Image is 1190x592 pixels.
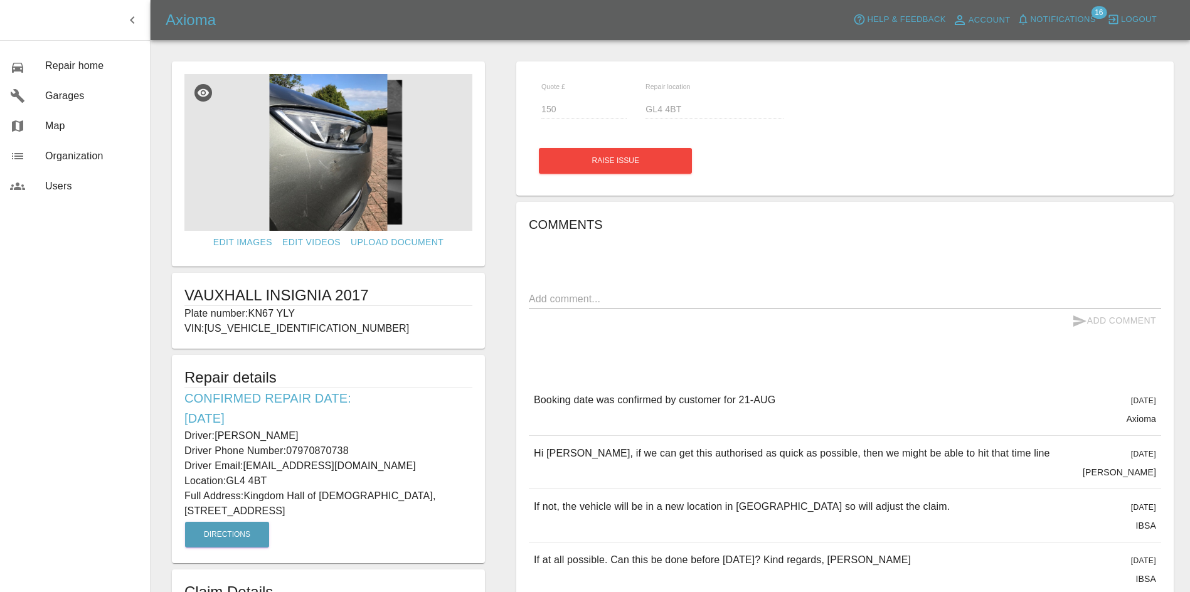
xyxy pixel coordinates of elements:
[1131,396,1156,405] span: [DATE]
[184,443,472,458] p: Driver Phone Number: 07970870738
[45,179,140,194] span: Users
[1131,503,1156,512] span: [DATE]
[1126,413,1156,425] p: Axioma
[850,10,948,29] button: Help & Feedback
[1131,450,1156,458] span: [DATE]
[645,83,691,90] span: Repair location
[277,231,346,254] a: Edit Videos
[45,58,140,73] span: Repair home
[45,149,140,164] span: Organization
[184,306,472,321] p: Plate number: KN67 YLY
[1091,6,1107,19] span: 16
[346,231,449,254] a: Upload Document
[1014,10,1099,29] button: Notifications
[208,231,277,254] a: Edit Images
[166,10,216,30] h5: Axioma
[1083,466,1156,478] p: [PERSON_NAME]
[184,367,472,388] h5: Repair details
[184,428,472,443] p: Driver: [PERSON_NAME]
[867,13,945,27] span: Help & Feedback
[45,88,140,103] span: Garages
[969,13,1011,28] span: Account
[1135,573,1156,585] p: IBSA
[1031,13,1096,27] span: Notifications
[45,119,140,134] span: Map
[534,393,775,408] p: Booking date was confirmed by customer for 21-AUG
[185,522,269,547] button: Directions
[1131,556,1156,565] span: [DATE]
[1121,13,1157,27] span: Logout
[184,489,472,519] p: Full Address: Kingdom Hall of [DEMOGRAPHIC_DATA], [STREET_ADDRESS]
[184,74,472,231] img: 8d969d8c-fafd-4d7b-85a2-1356fd4cc87d
[541,83,565,90] span: Quote £
[534,552,911,568] p: If at all possible. Can this be done before [DATE]? Kind regards, [PERSON_NAME]
[1104,10,1160,29] button: Logout
[184,458,472,473] p: Driver Email: [EMAIL_ADDRESS][DOMAIN_NAME]
[534,499,950,514] p: If not, the vehicle will be in a new location in [GEOGRAPHIC_DATA] so will adjust the claim.
[184,285,472,305] h1: VAUXHALL INSIGNIA 2017
[1135,519,1156,532] p: IBSA
[184,473,472,489] p: Location: GL4 4BT
[539,148,692,174] button: Raise issue
[949,10,1014,30] a: Account
[529,214,1161,235] h6: Comments
[184,388,472,428] h6: Confirmed Repair Date: [DATE]
[534,446,1050,461] p: Hi [PERSON_NAME], if we can get this authorised as quick as possible, then we might be able to hi...
[184,321,472,336] p: VIN: [US_VEHICLE_IDENTIFICATION_NUMBER]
